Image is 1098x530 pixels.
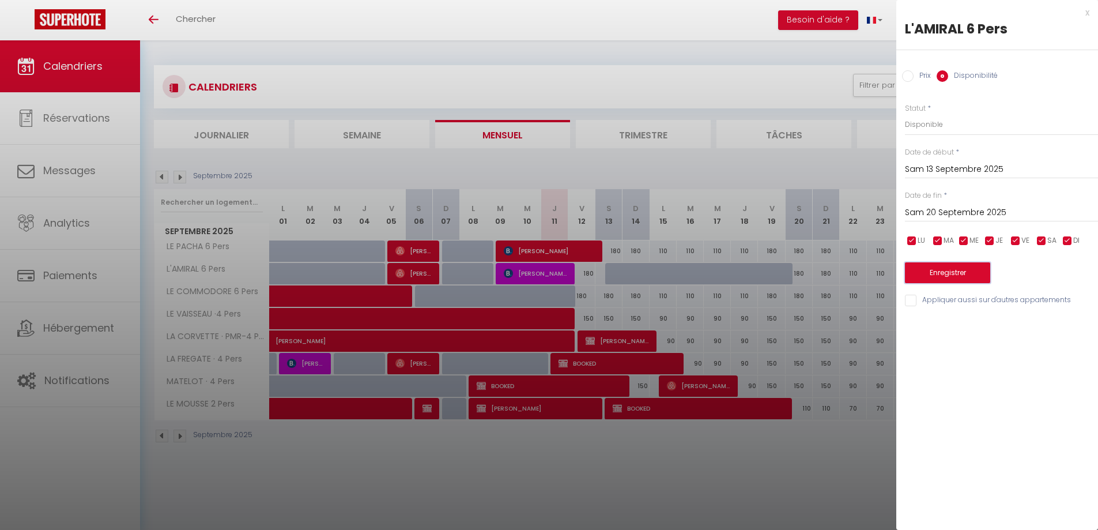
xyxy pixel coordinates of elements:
button: Ouvrir le widget de chat LiveChat [9,5,44,39]
label: Disponibilité [948,70,998,83]
span: MA [944,235,954,246]
label: Statut [905,103,926,114]
span: LU [918,235,925,246]
div: L'AMIRAL 6 Pers [905,20,1089,38]
span: DI [1073,235,1080,246]
label: Prix [914,70,931,83]
div: x [896,6,1089,20]
span: JE [995,235,1003,246]
span: ME [969,235,979,246]
span: SA [1047,235,1057,246]
label: Date de fin [905,190,942,201]
button: Enregistrer [905,262,990,283]
label: Date de début [905,147,954,158]
span: VE [1021,235,1029,246]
